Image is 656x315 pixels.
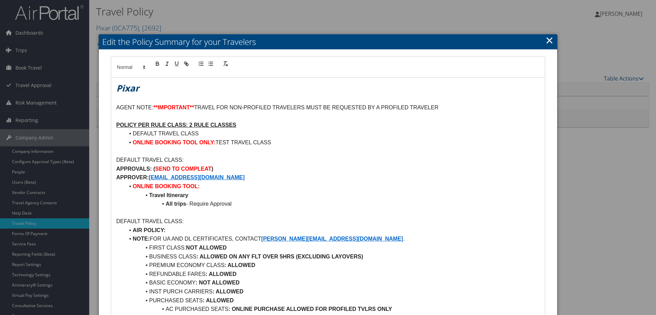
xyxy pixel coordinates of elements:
[546,33,553,47] a: Close
[133,236,150,242] strong: NOTE:
[166,201,186,207] strong: All trips
[229,306,392,312] strong: : ONLINE PURCHASE ALLOWED FOR PROFILED TVLRS ONLY
[116,217,540,226] p: DEFAULT TRAVEL CLASS:
[206,271,236,277] strong: : ALLOWED
[125,287,540,296] li: INST PURCH CARRIERS
[196,280,239,286] strong: : NOT ALLOWED
[125,296,540,305] li: PURCHASED SEATS
[125,252,540,261] li: BUSINESS CLASS
[153,166,155,172] strong: (
[211,166,213,172] strong: )
[125,138,540,147] li: TEST TRAVEL CLASS
[133,140,215,145] strong: ONLINE BOOKING TOOL ONLY:
[212,289,243,294] strong: : ALLOWED
[116,156,540,165] p: DEFAULT TRAVEL CLASS:
[125,243,540,252] li: FIRST CLASS:
[125,305,540,314] li: AC PURCHASED SEATS
[116,82,139,94] em: Pixar
[197,254,363,259] strong: : ALLOWED ON ANY FLT OVER 5HRS (EXCLUDING LAYOVERS)
[186,245,227,251] strong: NOT ALLOWED
[125,270,540,279] li: REFUNDABLE FARES
[149,174,245,180] a: [EMAIL_ADDRESS][DOMAIN_NAME]
[133,183,200,189] strong: ONLINE BOOKING TOOL:
[224,262,255,268] strong: : ALLOWED
[203,298,234,303] strong: : ALLOWED
[155,166,211,172] strong: SEND TO COMPLEAT
[125,129,540,138] li: DEFAULT TRAVEL CLASS
[116,174,149,180] strong: APPROVER:
[149,192,188,198] strong: Travel Itinerary
[125,261,540,270] li: PREMIUM ECONOMY CLASS
[125,199,540,208] li: - Require Approval
[99,34,557,49] h2: Edit the Policy Summary for your Travelers
[116,166,152,172] strong: APPROVALS:
[125,234,540,243] li: FOR UA AND DL CERTIFICATES, CONTACT .
[261,236,403,242] a: [PERSON_NAME][EMAIL_ADDRESS][DOMAIN_NAME]
[125,278,540,287] li: BASIC ECONOMY
[133,227,166,233] strong: AIR POLICY:
[116,122,236,128] u: POLICY PER RULE CLASS: 2 RULE CLASSES
[116,103,540,112] p: AGENT NOTE: TRAVEL FOR NON-PROFILED TRAVELERS MUST BE REQUESTED BY A PROFILED TRAVELER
